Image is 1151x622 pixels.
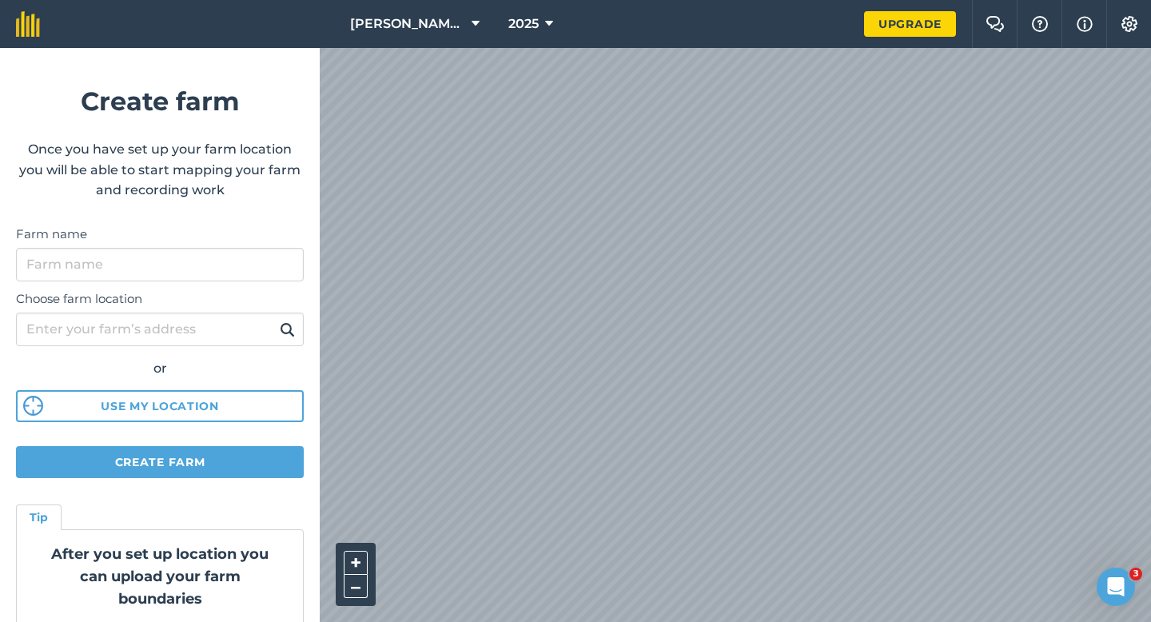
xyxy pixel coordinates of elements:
label: Choose farm location [16,289,304,309]
img: Two speech bubbles overlapping with the left bubble in the forefront [986,16,1005,32]
label: Farm name [16,225,304,244]
h1: Create farm [16,81,304,122]
img: svg+xml;base64,PHN2ZyB4bWxucz0iaHR0cDovL3d3dy53My5vcmcvMjAwMC9zdmciIHdpZHRoPSIxOSIgaGVpZ2h0PSIyNC... [280,320,295,339]
img: svg+xml;base64,PHN2ZyB4bWxucz0iaHR0cDovL3d3dy53My5vcmcvMjAwMC9zdmciIHdpZHRoPSIxNyIgaGVpZ2h0PSIxNy... [1077,14,1093,34]
button: + [344,551,368,575]
input: Enter your farm’s address [16,313,304,346]
button: Use my location [16,390,304,422]
button: – [344,575,368,598]
span: 2025 [508,14,539,34]
button: Create farm [16,446,304,478]
input: Farm name [16,248,304,281]
p: Once you have set up your farm location you will be able to start mapping your farm and recording... [16,139,304,201]
h4: Tip [30,508,48,526]
span: 3 [1129,568,1142,580]
span: [PERSON_NAME] & Sons [350,14,465,34]
img: A cog icon [1120,16,1139,32]
strong: After you set up location you can upload your farm boundaries [51,545,269,608]
img: svg%3e [23,396,43,416]
img: A question mark icon [1030,16,1049,32]
a: Upgrade [864,11,956,37]
div: or [16,358,304,379]
img: fieldmargin Logo [16,11,40,37]
iframe: Intercom live chat [1097,568,1135,606]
